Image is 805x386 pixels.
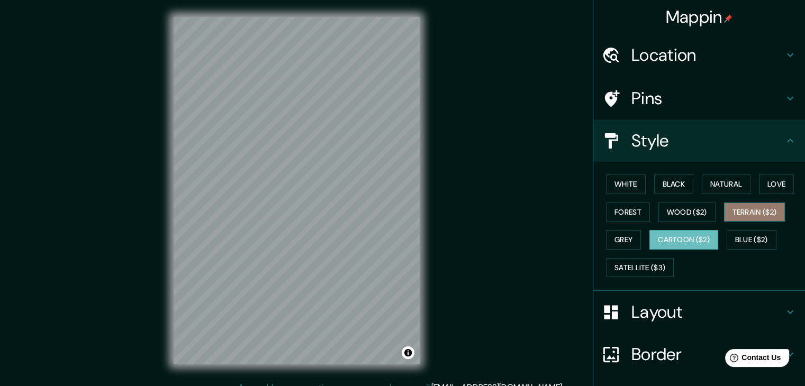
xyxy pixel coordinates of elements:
[631,88,784,109] h4: Pins
[606,230,641,250] button: Grey
[593,34,805,76] div: Location
[759,174,794,194] button: Love
[658,203,716,222] button: Wood ($2)
[593,333,805,375] div: Border
[724,203,785,222] button: Terrain ($2)
[402,346,414,359] button: Toggle attribution
[631,301,784,323] h4: Layout
[174,17,420,364] canvas: Map
[666,6,733,27] h4: Mappin
[631,130,784,151] h4: Style
[593,77,805,120] div: Pins
[606,203,650,222] button: Forest
[606,174,646,194] button: White
[593,120,805,162] div: Style
[606,258,674,278] button: Satellite ($3)
[702,174,750,194] button: Natural
[649,230,718,250] button: Cartoon ($2)
[724,14,732,23] img: pin-icon.png
[631,344,784,365] h4: Border
[631,44,784,66] h4: Location
[711,345,793,374] iframe: Help widget launcher
[727,230,776,250] button: Blue ($2)
[654,174,694,194] button: Black
[593,291,805,333] div: Layout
